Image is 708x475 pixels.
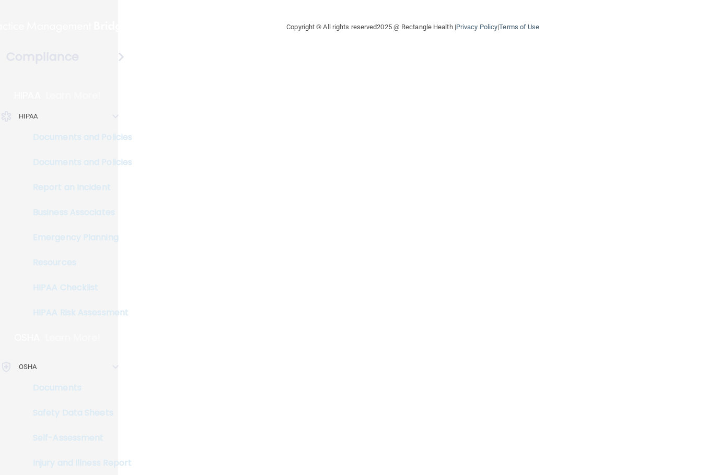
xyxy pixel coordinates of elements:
p: Documents and Policies [7,157,149,168]
p: Resources [7,257,149,268]
p: Safety Data Sheets [7,408,149,418]
p: Learn More! [46,89,101,102]
p: HIPAA Risk Assessment [7,307,149,318]
p: Documents and Policies [7,132,149,142]
p: Documents [7,383,149,393]
p: Business Associates [7,207,149,218]
p: HIPAA [14,89,41,102]
p: HIPAA Checklist [7,282,149,293]
a: Privacy Policy [456,23,497,31]
p: OSHA [14,331,40,344]
p: Learn More! [45,331,101,344]
p: Emergency Planning [7,232,149,243]
p: Self-Assessment [7,433,149,443]
p: Report an Incident [7,182,149,193]
h4: Compliance [6,50,79,64]
div: Copyright © All rights reserved 2025 @ Rectangle Health | | [222,10,603,44]
p: HIPAA [19,110,38,123]
p: Injury and Illness Report [7,458,149,468]
p: OSHA [19,361,37,373]
a: Terms of Use [499,23,539,31]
